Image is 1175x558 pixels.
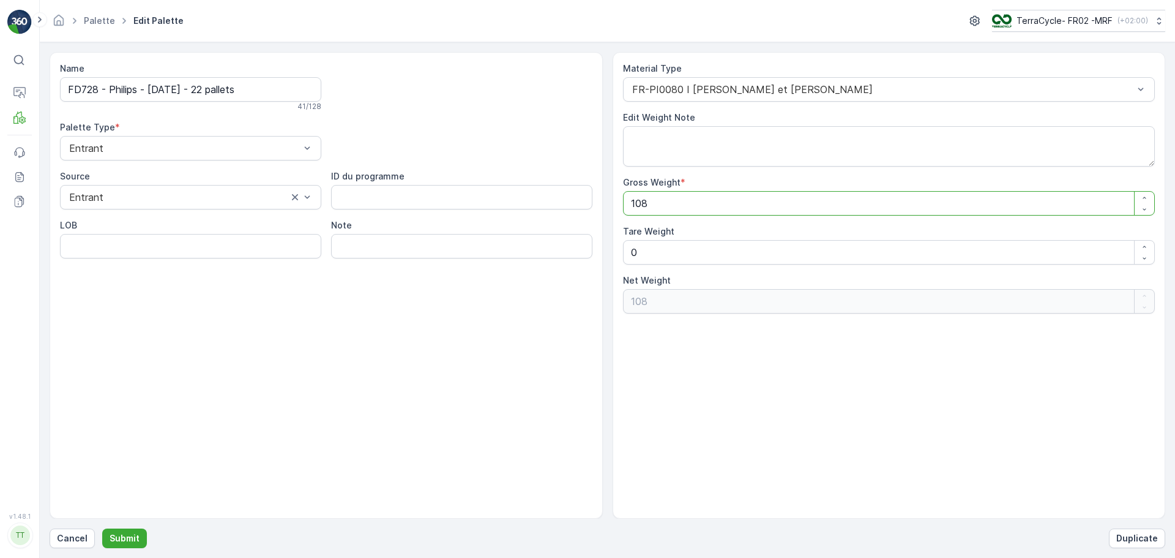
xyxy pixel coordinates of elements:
[7,522,32,548] button: TT
[297,102,321,111] p: 41 / 128
[50,529,95,548] button: Cancel
[992,14,1012,28] img: terracycle.png
[623,63,682,74] label: Material Type
[7,10,32,34] img: logo
[623,226,674,236] label: Tare Weight
[131,15,186,27] span: Edit Palette
[110,532,140,545] p: Submit
[60,122,115,132] label: Palette Type
[102,529,147,548] button: Submit
[84,15,115,26] a: Palette
[992,10,1165,32] button: TerraCycle- FR02 -MRF(+02:00)
[1116,532,1158,545] p: Duplicate
[623,275,671,285] label: Net Weight
[10,526,30,545] div: TT
[52,18,65,29] a: Homepage
[57,532,88,545] p: Cancel
[1109,529,1165,548] button: Duplicate
[331,220,352,230] label: Note
[331,171,405,181] label: ID du programme
[1117,16,1148,26] p: ( +02:00 )
[623,112,695,123] label: Edit Weight Note
[60,63,84,74] label: Name
[623,177,681,187] label: Gross Weight
[60,220,77,230] label: LOB
[60,171,90,181] label: Source
[7,513,32,520] span: v 1.48.1
[1016,15,1113,27] p: TerraCycle- FR02 -MRF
